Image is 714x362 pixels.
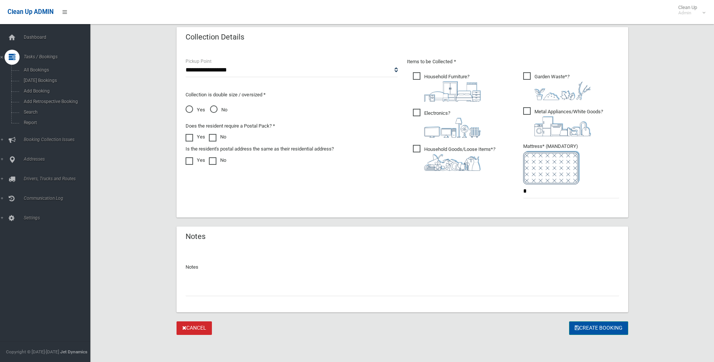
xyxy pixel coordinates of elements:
header: Notes [177,229,215,244]
span: Booking Collection Issues [21,137,96,142]
span: Household Goods/Loose Items* [413,145,495,171]
label: No [209,132,226,141]
span: Drivers, Trucks and Routes [21,176,96,181]
span: Mattress* (MANDATORY) [523,143,619,184]
span: Add Booking [21,88,90,94]
span: Garden Waste* [523,72,591,100]
small: Admin [678,10,697,16]
span: Copyright © [DATE]-[DATE] [6,349,59,354]
label: Does the resident require a Postal Pack? * [186,122,275,131]
label: Yes [186,156,205,165]
img: 36c1b0289cb1767239cdd3de9e694f19.png [534,116,591,136]
label: No [209,156,226,165]
span: [DATE] Bookings [21,78,90,83]
i: ? [424,146,495,171]
p: Items to be Collected * [407,57,619,66]
p: Notes [186,263,619,272]
span: Household Furniture [413,72,481,102]
span: Search [21,110,90,115]
label: Yes [186,132,205,141]
span: Dashboard [21,35,96,40]
header: Collection Details [177,30,253,44]
a: Cancel [177,321,212,335]
img: b13cc3517677393f34c0a387616ef184.png [424,154,481,171]
span: Communication Log [21,196,96,201]
span: All Bookings [21,67,90,73]
span: Clean Up ADMIN [8,8,53,15]
button: Create Booking [569,321,628,335]
strong: Jet Dynamics [60,349,87,354]
img: 4fd8a5c772b2c999c83690221e5242e0.png [534,81,591,100]
span: No [210,105,227,114]
span: Tasks / Bookings [21,54,96,59]
img: aa9efdbe659d29b613fca23ba79d85cb.png [424,81,481,102]
i: ? [534,109,603,136]
span: Add Retrospective Booking [21,99,90,104]
i: ? [424,74,481,102]
i: ? [424,110,481,138]
img: e7408bece873d2c1783593a074e5cb2f.png [523,151,580,184]
span: Metal Appliances/White Goods [523,107,603,136]
p: Collection is double size / oversized * [186,90,398,99]
span: Addresses [21,157,96,162]
img: 394712a680b73dbc3d2a6a3a7ffe5a07.png [424,118,481,138]
span: Settings [21,215,96,221]
label: Is the resident's postal address the same as their residential address? [186,144,334,154]
span: Report [21,120,90,125]
span: Electronics [413,109,481,138]
i: ? [534,74,591,100]
span: Yes [186,105,205,114]
span: Clean Up [674,5,705,16]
